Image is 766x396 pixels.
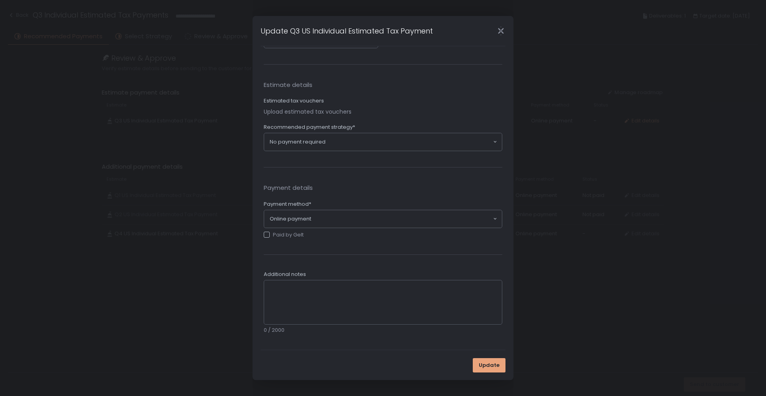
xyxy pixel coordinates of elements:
[488,26,513,35] div: Close
[264,183,502,193] span: Payment details
[311,215,492,223] input: Search for option
[264,124,355,131] span: Recommended payment strategy*
[264,327,502,334] div: 0 / 2000
[264,81,502,90] span: Estimate details
[270,215,311,223] span: Online payment
[479,362,499,369] span: Update
[261,26,433,36] h1: Update Q3 US Individual Estimated Tax Payment
[264,133,502,151] div: Search for option
[264,201,311,208] span: Payment method*
[264,210,502,228] div: Search for option
[264,271,306,278] span: Additional notes
[473,358,505,372] button: Update
[270,138,326,146] span: No payment required
[264,108,351,116] button: Upload estimated tax vouchers
[326,138,492,146] input: Search for option
[264,97,324,104] label: Estimated tax vouchers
